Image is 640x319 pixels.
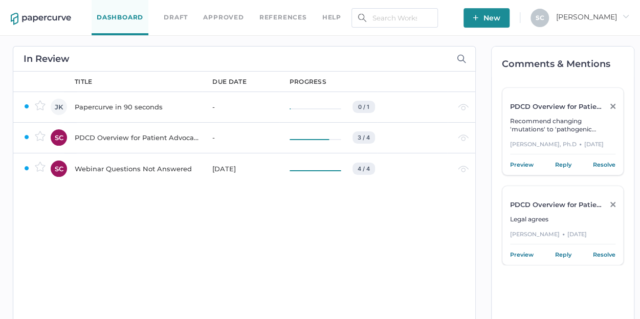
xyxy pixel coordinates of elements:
[202,92,279,122] td: -
[536,14,544,21] span: S C
[510,159,534,170] a: Preview
[593,159,615,170] a: Resolve
[11,13,71,25] img: papercurve-logo-colour.7244d18c.svg
[510,249,534,260] a: Preview
[502,59,634,69] h2: Comments & Mentions
[24,54,70,63] h2: In Review
[610,202,615,207] img: close-grey.86d01b58.svg
[75,101,200,113] div: Papercurve in 90 seconds
[75,163,200,175] div: Webinar Questions Not Answered
[555,249,571,260] a: Reply
[510,200,605,209] div: PDCD Overview for Patient Advocacy
[202,122,279,153] td: -
[458,104,469,110] img: eye-light-gray.b6d092a5.svg
[510,102,605,110] div: PDCD Overview for Patient Advocacy
[555,159,571,170] a: Reply
[51,99,67,115] div: JK
[35,100,46,110] img: star-inactive.70f2008a.svg
[24,103,30,109] img: ZaPP2z7XVwAAAABJRU5ErkJggg==
[562,230,565,239] div: ●
[352,101,375,113] div: 0 / 1
[322,12,341,23] div: help
[458,166,469,172] img: eye-light-gray.b6d092a5.svg
[259,12,307,23] a: References
[556,12,629,21] span: [PERSON_NAME]
[75,77,93,86] div: title
[464,8,510,28] button: New
[24,165,30,171] img: ZaPP2z7XVwAAAABJRU5ErkJggg==
[51,161,67,177] div: SC
[622,13,629,20] i: arrow_right
[351,8,438,28] input: Search Workspace
[610,104,615,109] img: close-grey.86d01b58.svg
[51,129,67,146] div: SC
[473,15,478,20] img: plus-white.e19ec114.svg
[593,249,615,260] a: Resolve
[212,163,277,175] div: [DATE]
[579,140,582,149] div: ●
[164,12,188,23] a: Draft
[35,131,46,141] img: star-inactive.70f2008a.svg
[457,54,466,63] img: search-icon-expand.c6106642.svg
[358,14,366,22] img: search.bf03fe8b.svg
[510,117,613,157] span: Recommend changing 'mutations' to 'pathogenic variants' for more patient friendly language (and m...
[510,230,615,244] div: [PERSON_NAME] [DATE]
[290,77,326,86] div: progress
[75,131,200,144] div: PDCD Overview for Patient Advocacy
[458,134,469,141] img: eye-light-gray.b6d092a5.svg
[35,162,46,172] img: star-inactive.70f2008a.svg
[510,140,615,154] div: [PERSON_NAME], Ph.D [DATE]
[352,131,375,144] div: 3 / 4
[352,163,375,175] div: 4 / 4
[473,8,500,28] span: New
[24,134,30,140] img: ZaPP2z7XVwAAAABJRU5ErkJggg==
[510,215,548,223] span: Legal agrees
[203,12,244,23] a: Approved
[212,77,246,86] div: due date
